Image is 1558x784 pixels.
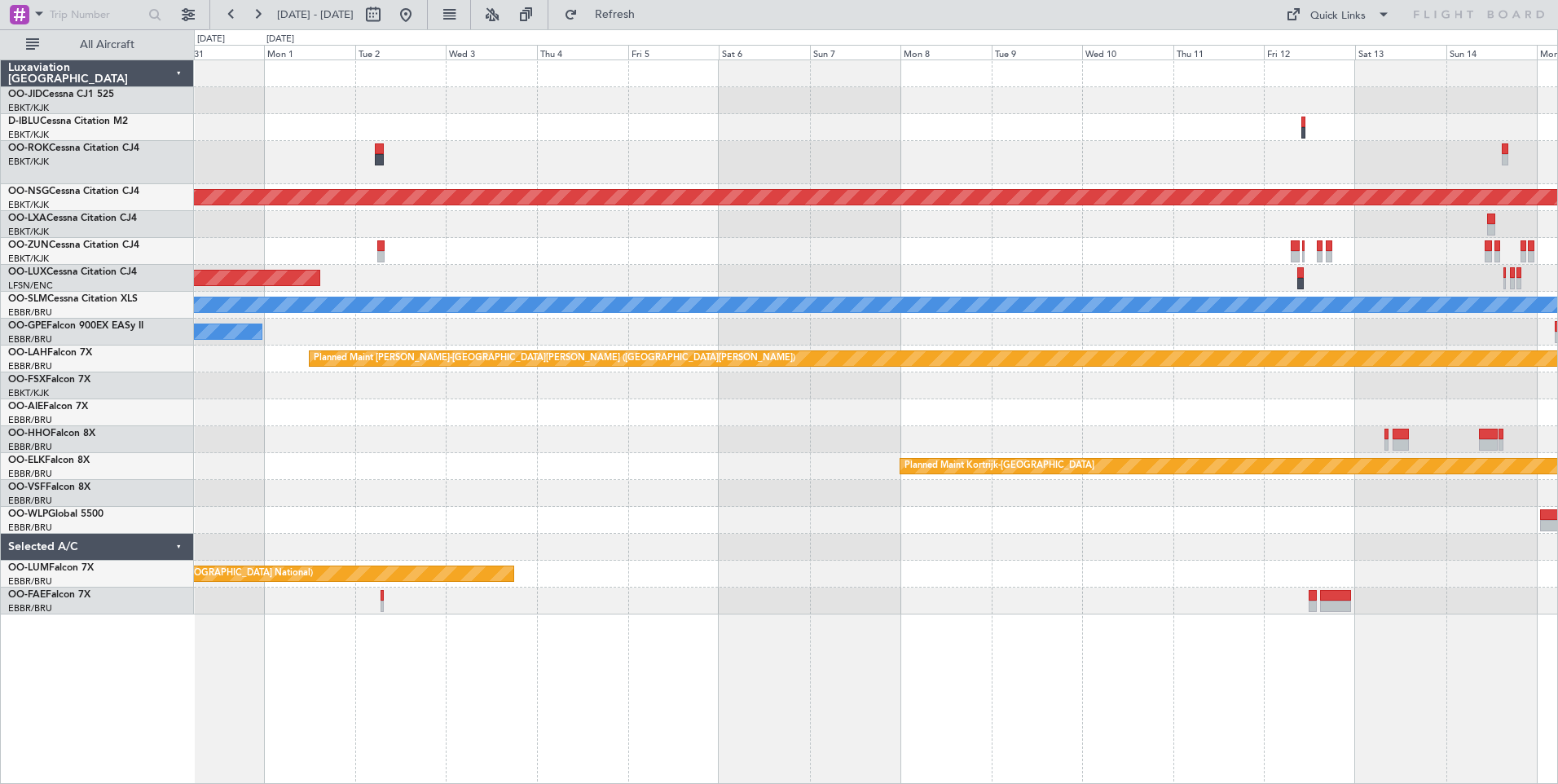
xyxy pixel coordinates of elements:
[1082,45,1173,59] div: Wed 10
[8,240,139,250] a: OO-ZUNCessna Citation CJ4
[277,7,354,22] span: [DATE] - [DATE]
[8,253,49,265] a: EBKT/KJK
[8,280,53,292] a: LFSN/ENC
[537,45,628,59] div: Thu 4
[8,590,90,600] a: OO-FAEFalcon 7X
[8,456,45,465] span: OO-ELK
[8,402,88,412] a: OO-AIEFalcon 7X
[8,441,52,453] a: EBBR/BRU
[314,346,795,371] div: Planned Maint [PERSON_NAME]-[GEOGRAPHIC_DATA][PERSON_NAME] ([GEOGRAPHIC_DATA][PERSON_NAME])
[264,45,355,59] div: Mon 1
[900,45,992,59] div: Mon 8
[8,187,139,196] a: OO-NSGCessna Citation CJ4
[197,33,225,46] div: [DATE]
[8,348,92,358] a: OO-LAHFalcon 7X
[8,456,90,465] a: OO-ELKFalcon 8X
[8,294,138,304] a: OO-SLMCessna Citation XLS
[8,214,46,223] span: OO-LXA
[557,2,654,28] button: Refresh
[1278,2,1398,28] button: Quick Links
[8,333,52,346] a: EBBR/BRU
[266,33,294,46] div: [DATE]
[8,321,46,331] span: OO-GPE
[810,45,901,59] div: Sun 7
[8,156,49,168] a: EBKT/KJK
[8,590,46,600] span: OO-FAE
[8,563,49,573] span: OO-LUM
[42,39,172,51] span: All Aircraft
[50,2,143,27] input: Trip Number
[1446,45,1538,59] div: Sun 14
[8,602,52,614] a: EBBR/BRU
[8,267,137,277] a: OO-LUXCessna Citation CJ4
[8,563,94,573] a: OO-LUMFalcon 7X
[8,321,143,331] a: OO-GPEFalcon 900EX EASy II
[8,90,42,99] span: OO-JID
[8,375,90,385] a: OO-FSXFalcon 7X
[8,199,49,211] a: EBKT/KJK
[8,226,49,238] a: EBKT/KJK
[8,267,46,277] span: OO-LUX
[8,90,114,99] a: OO-JIDCessna CJ1 525
[992,45,1083,59] div: Tue 9
[8,143,139,153] a: OO-ROKCessna Citation CJ4
[1264,45,1355,59] div: Fri 12
[355,45,447,59] div: Tue 2
[8,482,90,492] a: OO-VSFFalcon 8X
[8,129,49,141] a: EBKT/KJK
[8,143,49,153] span: OO-ROK
[8,102,49,114] a: EBKT/KJK
[8,360,52,372] a: EBBR/BRU
[8,509,103,519] a: OO-WLPGlobal 5500
[628,45,720,59] div: Fri 5
[8,522,52,534] a: EBBR/BRU
[8,414,52,426] a: EBBR/BRU
[8,187,49,196] span: OO-NSG
[8,387,49,399] a: EBKT/KJK
[8,468,52,480] a: EBBR/BRU
[8,575,52,588] a: EBBR/BRU
[1310,8,1366,24] div: Quick Links
[8,214,137,223] a: OO-LXACessna Citation CJ4
[8,482,46,492] span: OO-VSF
[8,509,48,519] span: OO-WLP
[8,117,128,126] a: D-IBLUCessna Citation M2
[8,402,43,412] span: OO-AIE
[446,45,537,59] div: Wed 3
[8,240,49,250] span: OO-ZUN
[8,348,47,358] span: OO-LAH
[18,32,177,58] button: All Aircraft
[8,117,40,126] span: D-IBLU
[8,375,46,385] span: OO-FSX
[8,429,51,438] span: OO-HHO
[8,429,95,438] a: OO-HHOFalcon 8X
[8,495,52,507] a: EBBR/BRU
[8,306,52,319] a: EBBR/BRU
[174,45,265,59] div: Sun 31
[719,45,810,59] div: Sat 6
[581,9,649,20] span: Refresh
[8,294,47,304] span: OO-SLM
[1355,45,1446,59] div: Sat 13
[904,454,1094,478] div: Planned Maint Kortrijk-[GEOGRAPHIC_DATA]
[1173,45,1265,59] div: Thu 11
